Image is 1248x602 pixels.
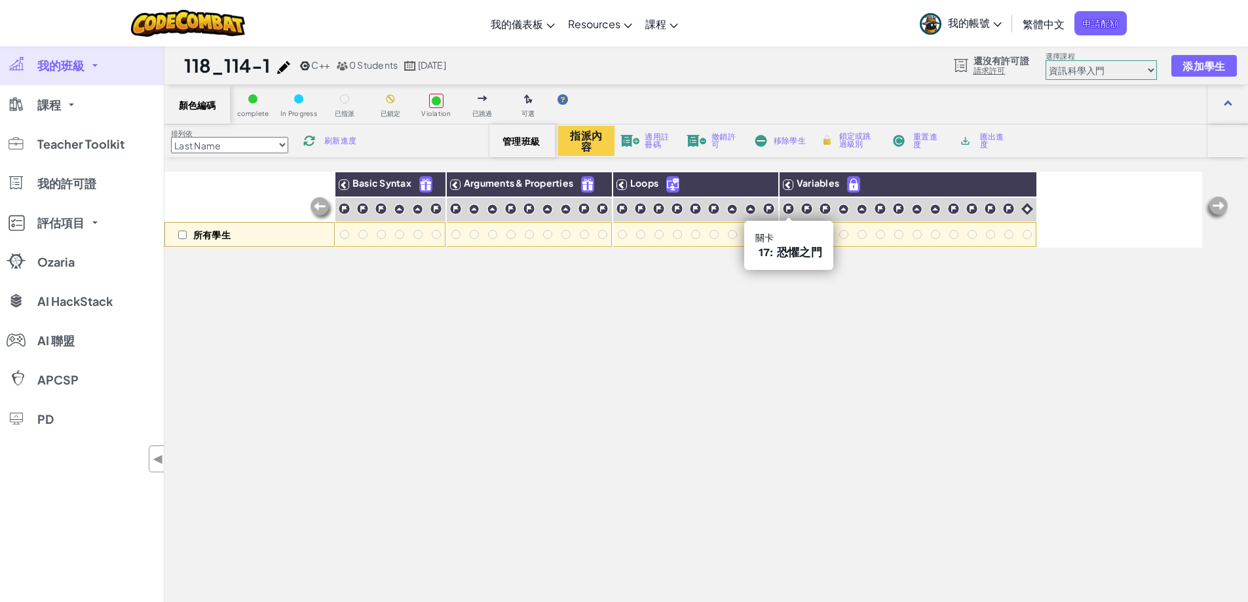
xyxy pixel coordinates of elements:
[184,53,271,78] h1: 118_114-1
[491,17,543,31] span: 我的儀表板
[820,134,834,146] img: IconLock.svg
[1074,11,1127,35] a: 申請配額
[819,202,831,215] img: IconChallengeLevel.svg
[37,99,61,111] span: 課程
[542,204,553,215] img: IconPracticeLevel.svg
[472,110,493,117] span: 已跳過
[671,202,683,215] img: IconChallengeLevel.svg
[193,229,231,240] p: 所有學生
[418,59,446,71] span: [DATE]
[966,202,978,215] img: IconChallengeLevel.svg
[37,217,85,229] span: 評估項目
[237,110,269,117] span: complete
[911,204,922,215] img: IconPracticeLevel.svg
[153,449,164,468] span: ◀
[838,204,849,215] img: IconPracticeLevel.svg
[37,295,113,307] span: AI HackStack
[890,135,909,147] img: IconReset.svg
[131,10,246,37] img: CodeCombat logo
[349,59,398,71] span: 0 Students
[620,135,640,147] img: IconLicenseApply.svg
[558,126,615,156] button: 指派內容
[335,110,355,117] span: 已指派
[874,202,886,215] img: IconChallengeLevel.svg
[1171,55,1236,77] button: 添加學生
[652,202,665,215] img: IconChallengeLevel.svg
[568,17,620,31] span: Resources
[412,204,423,215] img: IconPracticeLevel.svg
[299,135,319,147] img: IconReload.svg
[449,202,462,215] img: IconChallengeLevel.svg
[37,256,75,268] span: Ozaria
[179,100,216,110] span: 顏色編碼
[630,177,658,189] span: Loops
[763,202,775,215] img: IconChallengeLevel.svg
[930,204,941,215] img: IconPracticeLevel.svg
[1021,203,1033,215] img: IconIntro.svg
[404,61,416,71] img: calendar.svg
[37,178,96,189] span: 我的許可證
[1002,202,1015,215] img: IconChallengeLevel.svg
[1203,195,1230,221] img: Arrow_Left_Inactive.png
[502,136,541,146] span: 管理班級
[421,110,451,117] span: Violation
[753,135,768,147] img: IconRemoveStudents.svg
[356,202,369,215] img: IconChallengeLevel.svg
[578,202,590,215] img: IconChallengeLevel.svg
[558,94,568,105] img: IconHint.svg
[504,202,517,215] img: IconChallengeLevel.svg
[974,55,1029,66] span: 還沒有許可證
[667,177,679,192] img: IconUnlockWithCall.svg
[523,202,535,215] img: IconChallengeLevel.svg
[645,133,675,149] span: 適用註冊碼
[524,94,533,105] img: IconOptionalLevel.svg
[468,204,480,215] img: IconPracticeLevel.svg
[300,61,310,71] img: cpp.png
[280,110,317,117] span: In Progress
[755,233,774,243] span: 關卡
[277,61,290,74] img: iconPencil.svg
[381,110,401,117] span: 已鎖定
[616,202,628,215] img: IconChallengeLevel.svg
[687,135,706,147] img: IconLicenseRevoke.svg
[920,13,941,35] img: avatar
[711,133,742,149] span: 撤銷許可
[561,6,639,41] a: Resources
[375,202,387,215] img: IconChallengeLevel.svg
[596,202,609,215] img: IconChallengeLevel.svg
[420,177,432,192] img: IconFreeLevelv2.svg
[759,246,822,259] span: 17: 恐懼之門
[774,137,806,145] span: 移除學生
[309,196,335,222] img: Arrow_Left_Inactive.png
[1182,60,1225,71] span: 添加學生
[487,204,498,215] img: IconPracticeLevel.svg
[639,6,685,41] a: 課程
[1046,51,1157,62] label: 選擇課程
[892,202,905,215] img: IconChallengeLevel.svg
[984,202,996,215] img: IconChallengeLevel.svg
[560,204,571,215] img: IconPracticeLevel.svg
[37,60,85,71] span: 我的班級
[848,177,860,192] img: IconPaidLevel.svg
[708,202,720,215] img: IconChallengeLevel.svg
[645,17,666,31] span: 課程
[352,177,411,189] span: Basic Syntax
[430,202,442,215] img: IconChallengeLevel.svg
[338,202,350,215] img: IconChallengeLevel.svg
[948,16,1002,29] span: 我的帳號
[171,128,288,139] label: 排列依
[689,202,702,215] img: IconChallengeLevel.svg
[745,204,756,215] img: IconPracticeLevel.svg
[839,132,878,148] span: 鎖定或跳過級別
[974,66,1029,76] a: 請求許可
[484,6,561,41] a: 我的儀表板
[394,204,405,215] img: IconPracticeLevel.svg
[478,96,487,101] img: IconSkippedLevel.svg
[336,61,348,71] img: MultipleUsers.png
[956,135,975,147] img: IconArchive.svg
[801,202,813,215] img: IconChallengeLevel.svg
[324,137,356,145] span: 刷新進度
[947,202,960,215] img: IconChallengeLevel.svg
[311,59,330,71] span: C++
